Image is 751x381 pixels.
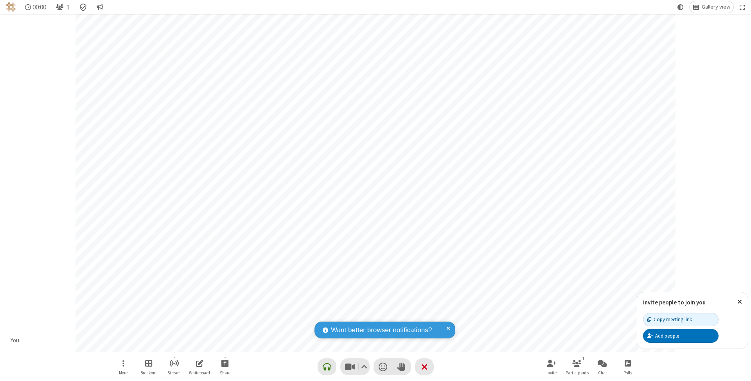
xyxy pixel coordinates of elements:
span: More [119,370,128,375]
span: Gallery view [702,4,730,10]
button: Connect your audio [318,358,336,375]
button: Using system theme [674,1,687,13]
span: 00:00 [32,4,46,11]
button: Conversation [93,1,106,13]
span: Share [220,370,230,375]
button: Open chat [591,356,614,378]
div: 1 [580,355,587,362]
button: Start sharing [213,356,237,378]
button: Change layout [690,1,733,13]
label: Invite people to join you [643,299,706,306]
button: Raise hand [392,358,411,375]
span: Want better browser notifications? [331,325,432,335]
button: Invite participants (⌘+Shift+I) [540,356,563,378]
button: Copy meeting link [643,313,719,326]
span: Invite [546,370,557,375]
button: Manage Breakout Rooms [137,356,160,378]
button: Start streaming [162,356,186,378]
div: Copy meeting link [647,316,692,323]
button: Send a reaction [374,358,392,375]
div: You [8,336,22,345]
button: Video setting [359,358,369,375]
button: Open participant list [565,356,589,378]
span: Breakout [140,370,157,375]
button: Add people [643,329,719,342]
button: End or leave meeting [415,358,434,375]
span: Stream [167,370,181,375]
div: Meeting details Encryption enabled [76,1,91,13]
button: Stop video (⌘+Shift+V) [340,358,370,375]
div: Timer [22,1,50,13]
button: Open participant list [52,1,73,13]
span: Chat [598,370,607,375]
span: Polls [623,370,632,375]
button: Close popover [731,292,748,311]
button: Open poll [616,356,640,378]
span: 1 [66,4,70,11]
span: Whiteboard [189,370,210,375]
button: Fullscreen [737,1,748,13]
button: Open menu [111,356,135,378]
img: QA Selenium DO NOT DELETE OR CHANGE [6,2,16,12]
button: Open shared whiteboard [188,356,211,378]
span: Participants [566,370,589,375]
